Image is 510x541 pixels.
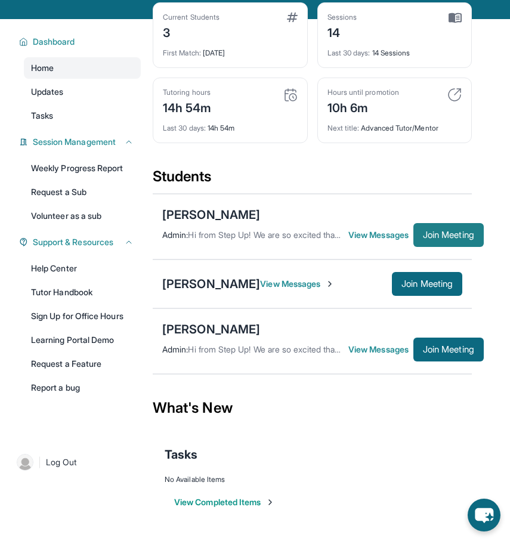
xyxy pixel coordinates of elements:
span: Join Meeting [423,346,474,353]
a: Volunteer as a sub [24,205,141,227]
span: Admin : [162,230,188,240]
button: Join Meeting [392,272,462,296]
span: View Messages [260,278,335,290]
a: Home [24,57,141,79]
div: Sessions [327,13,357,22]
div: [PERSON_NAME] [162,276,260,292]
span: Support & Resources [33,236,113,248]
span: Updates [31,86,64,98]
span: Session Management [33,136,116,148]
div: 14 Sessions [327,41,462,58]
span: Log Out [46,456,77,468]
span: | [38,455,41,469]
a: Sign Up for Office Hours [24,305,141,327]
button: chat-button [468,499,500,531]
div: 3 [163,22,220,41]
div: 14 [327,22,357,41]
a: |Log Out [12,449,141,475]
span: Dashboard [33,36,75,48]
div: [PERSON_NAME] [162,206,260,223]
a: Weekly Progress Report [24,157,141,179]
img: Chevron-Right [325,279,335,289]
span: Tasks [31,110,53,122]
div: Students [153,167,472,193]
span: View Messages [348,344,413,355]
span: Last 30 days : [163,123,206,132]
a: Request a Feature [24,353,141,375]
div: 14h 54m [163,97,212,116]
div: Hours until promotion [327,88,399,97]
button: Session Management [28,136,134,148]
img: user-img [17,454,33,471]
div: No Available Items [165,475,460,484]
a: Updates [24,81,141,103]
button: View Completed Items [174,496,275,508]
div: Advanced Tutor/Mentor [327,116,462,133]
span: Next title : [327,123,360,132]
button: Dashboard [28,36,134,48]
span: Home [31,62,54,74]
span: Last 30 days : [327,48,370,57]
a: Tasks [24,105,141,126]
img: card [287,13,298,22]
a: Tutor Handbook [24,282,141,303]
span: Admin : [162,344,188,354]
a: Help Center [24,258,141,279]
div: 10h 6m [327,97,399,116]
span: Join Meeting [401,280,453,287]
a: Report a bug [24,377,141,398]
a: Learning Portal Demo [24,329,141,351]
div: [DATE] [163,41,298,58]
span: First Match : [163,48,201,57]
button: Support & Resources [28,236,134,248]
div: What's New [153,382,472,434]
button: Join Meeting [413,223,484,247]
a: Request a Sub [24,181,141,203]
span: View Messages [348,229,413,241]
div: Current Students [163,13,220,22]
button: Join Meeting [413,338,484,361]
div: Tutoring hours [163,88,212,97]
img: card [283,88,298,102]
span: Join Meeting [423,231,474,239]
img: card [449,13,462,23]
div: 14h 54m [163,116,298,133]
span: Tasks [165,446,197,463]
img: card [447,88,462,102]
div: [PERSON_NAME] [162,321,260,338]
